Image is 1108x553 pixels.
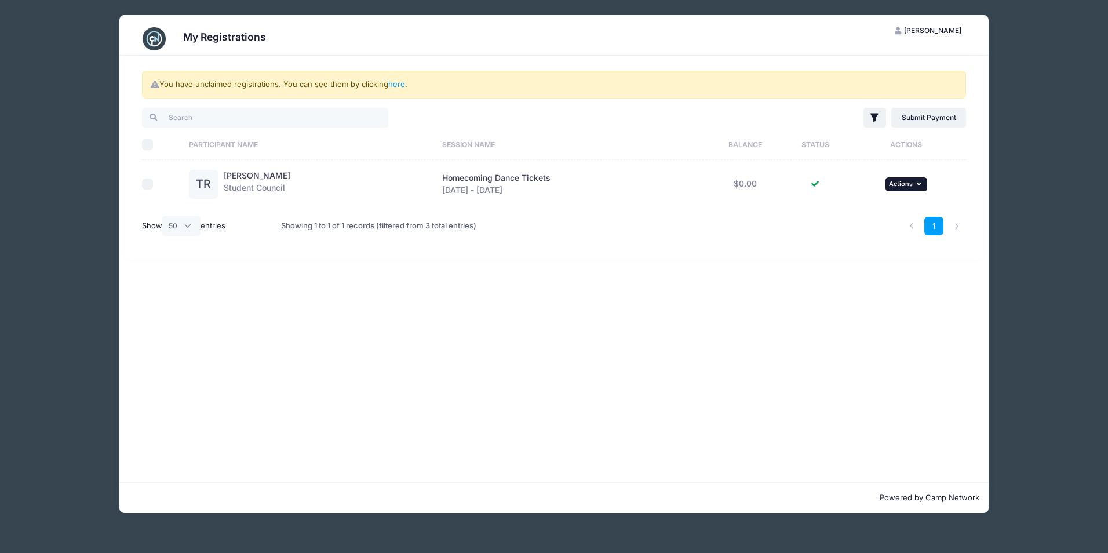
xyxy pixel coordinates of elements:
button: Actions [885,177,927,191]
input: Search [142,108,388,128]
td: $0.00 [706,160,784,208]
img: CampNetwork [143,27,166,50]
a: here [388,79,405,89]
a: Submit Payment [891,108,966,128]
th: Status: activate to sort column ascending [784,129,847,160]
a: 1 [924,217,943,236]
th: Actions: activate to sort column ascending [847,129,966,160]
a: [PERSON_NAME] [224,170,290,180]
div: [DATE] - [DATE] [442,172,701,197]
span: Actions [889,180,913,188]
h3: My Registrations [183,31,266,43]
div: You have unclaimed registrations. You can see them by clicking . [142,71,966,99]
select: Showentries [162,216,201,236]
th: Session Name: activate to sort column ascending [437,129,706,160]
div: Showing 1 to 1 of 1 records (filtered from 3 total entries) [281,213,476,239]
a: TR [189,180,218,190]
label: Show entries [142,216,225,236]
span: Homecoming Dance Tickets [442,173,551,183]
p: Powered by Camp Network [129,492,979,504]
th: Participant Name: activate to sort column ascending [183,129,437,160]
th: Select All [142,129,183,160]
div: TR [189,170,218,199]
div: Student Council [224,170,290,199]
button: [PERSON_NAME] [885,21,972,41]
span: [PERSON_NAME] [904,26,961,35]
th: Balance: activate to sort column ascending [706,129,784,160]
